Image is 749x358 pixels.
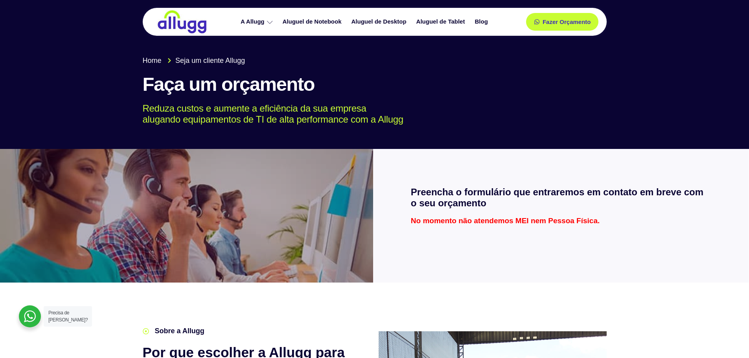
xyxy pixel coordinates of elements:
[471,15,493,29] a: Blog
[173,55,245,66] span: Seja um cliente Allugg
[156,10,208,34] img: locação de TI é Allugg
[143,55,162,66] span: Home
[279,15,348,29] a: Aluguel de Notebook
[237,15,279,29] a: A Allugg
[153,326,204,336] span: Sobre a Allugg
[348,15,412,29] a: Aluguel de Desktop
[543,19,591,25] span: Fazer Orçamento
[526,13,599,31] a: Fazer Orçamento
[143,103,595,126] p: Reduza custos e aumente a eficiência da sua empresa alugando equipamentos de TI de alta performan...
[412,15,471,29] a: Aluguel de Tablet
[411,217,711,224] p: No momento não atendemos MEI nem Pessoa Física.
[143,74,607,95] h1: Faça um orçamento
[411,187,711,209] h2: Preencha o formulário que entraremos em contato em breve com o seu orçamento
[48,310,88,323] span: Precisa de [PERSON_NAME]?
